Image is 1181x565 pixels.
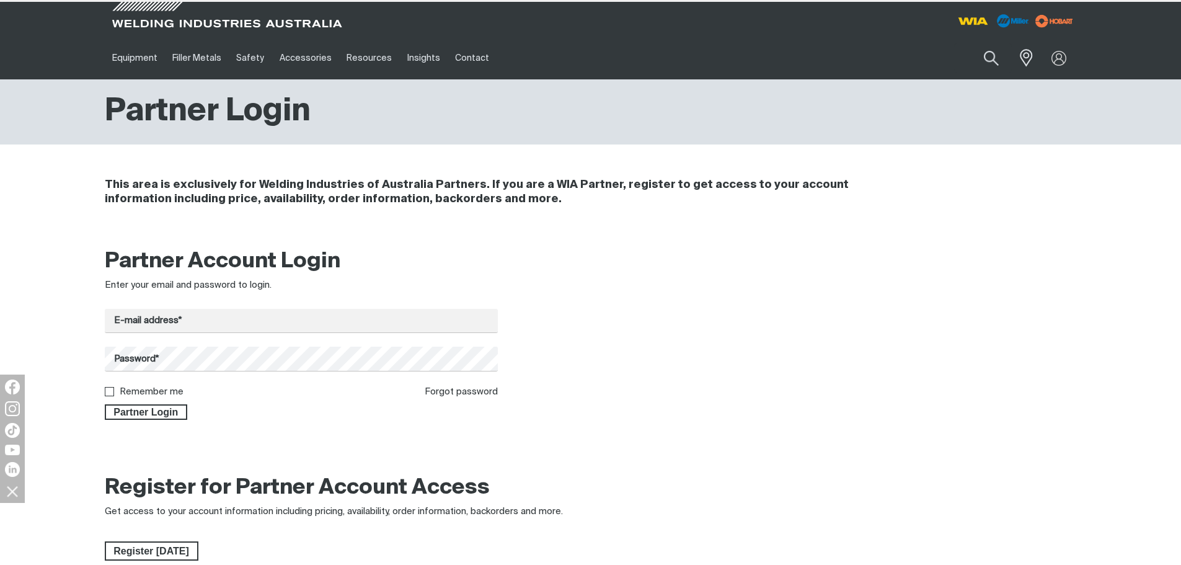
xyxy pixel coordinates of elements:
[105,37,165,79] a: Equipment
[106,541,197,561] span: Register [DATE]
[954,43,1012,73] input: Product name or item number...
[339,37,399,79] a: Resources
[272,37,339,79] a: Accessories
[5,445,20,455] img: YouTube
[970,43,1012,73] button: Search products
[425,387,498,396] a: Forgot password
[105,248,498,275] h2: Partner Account Login
[5,462,20,477] img: LinkedIn
[120,387,184,396] label: Remember me
[105,278,498,293] div: Enter your email and password to login.
[5,380,20,394] img: Facebook
[105,507,563,516] span: Get access to your account information including pricing, availability, order information, backor...
[105,37,834,79] nav: Main
[399,37,447,79] a: Insights
[448,37,497,79] a: Contact
[105,541,198,561] a: Register Today
[106,404,187,420] span: Partner Login
[5,401,20,416] img: Instagram
[105,474,490,502] h2: Register for Partner Account Access
[5,423,20,438] img: TikTok
[229,37,272,79] a: Safety
[105,404,188,420] button: Partner Login
[1032,12,1077,30] img: miller
[2,481,23,502] img: hide socials
[105,92,311,132] h1: Partner Login
[105,178,911,207] h4: This area is exclusively for Welding Industries of Australia Partners. If you are a WIA Partner, ...
[165,37,229,79] a: Filler Metals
